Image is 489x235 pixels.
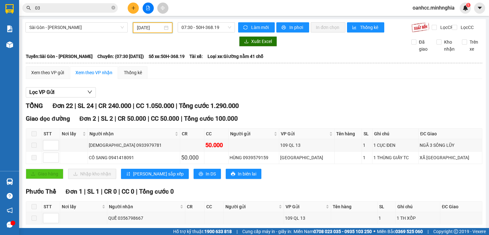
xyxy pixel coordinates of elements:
[314,229,372,234] strong: 0708 023 035 - 0935 103 250
[139,188,174,195] span: Tổng cước 0
[160,6,165,10] span: aim
[419,129,482,139] th: ĐC Giao
[416,39,432,53] span: Đã giao
[284,212,331,224] td: 109 QL 13
[7,193,13,199] span: question-circle
[42,129,60,139] th: STT
[31,69,64,76] div: Xem theo VP gửi
[185,202,205,212] th: CR
[363,154,371,161] div: 1
[131,6,136,10] span: plus
[395,229,423,234] strong: 0369 525 060
[239,36,277,46] button: downloadXuất Excel
[136,188,138,195] span: |
[53,102,73,110] span: Đơn 22
[467,3,469,7] span: 1
[419,139,482,152] td: NGÃ 3 SÔNG LŨY
[440,202,482,212] th: ĐC Giao
[68,169,116,179] button: downloadNhập kho nhận
[137,24,162,31] input: 14/09/2025
[181,23,231,32] span: 07:30 - 50H-368.19
[101,115,113,122] span: SL 2
[331,202,378,212] th: Tên hàng
[276,22,309,32] button: printerIn phơi
[294,228,372,235] span: Miền Nam
[372,129,419,139] th: Ghi chú
[180,129,204,139] th: CR
[379,215,394,222] div: 1
[474,3,485,14] button: caret-down
[225,203,277,210] span: Người gửi
[281,130,328,137] span: VP Gửi
[396,202,440,212] th: Ghi chú
[251,24,270,31] span: Làm mới
[97,53,144,60] span: Chuyến: (07:30 [DATE])
[281,25,287,30] span: printer
[143,3,154,14] button: file-add
[428,228,429,235] span: |
[199,172,203,177] span: printer
[128,3,139,14] button: plus
[363,142,371,149] div: 1
[467,39,483,53] span: Trên xe
[5,4,14,14] img: logo-vxr
[244,39,249,44] span: download
[7,207,13,213] span: notification
[89,142,179,149] div: [DEMOGRAPHIC_DATA] 0933979781
[62,130,81,137] span: Nơi lấy
[458,24,475,31] span: Lọc CC
[26,188,56,195] span: Phước Thể
[111,6,115,10] span: close-circle
[411,22,429,32] img: 9k=
[66,188,82,195] span: Đơn 1
[230,130,272,137] span: Người gửi
[352,25,358,30] span: bar-chart
[87,188,99,195] span: SL 1
[181,153,203,162] div: 50.000
[109,203,179,210] span: Người nhận
[285,215,330,222] div: 109 QL 13
[146,6,150,10] span: file-add
[6,25,13,32] img: solution-icon
[242,228,292,235] span: Cung cấp máy in - giấy in:
[360,24,379,31] span: Thống kê
[7,222,13,228] span: message
[373,230,375,233] span: ⚪️
[118,115,146,122] span: CR 50.000
[26,54,93,59] b: Tuyến: Sài Gòn - [PERSON_NAME]
[205,141,227,150] div: 50.000
[238,22,275,32] button: syncLàm mới
[347,22,384,32] button: bar-chartThống kê
[280,142,333,149] div: 109 QL 13
[26,102,43,110] span: TỔNG
[133,170,184,177] span: [PERSON_NAME] sắp xếp
[407,4,460,12] span: oanhcc.minhnghia
[84,188,86,195] span: |
[237,228,237,235] span: |
[108,215,184,222] div: QUẾ 0356798667
[98,115,99,122] span: |
[251,38,272,45] span: Xuất Excel
[231,172,235,177] span: printer
[29,23,124,32] span: Sài Gòn - Phan Rí
[454,229,458,234] span: copyright
[126,172,131,177] span: sort-ascending
[6,41,13,48] img: warehouse-icon
[78,102,94,110] span: SL 24
[157,3,168,14] button: aim
[29,88,54,96] span: Lọc VP Gửi
[477,5,483,11] span: caret-down
[373,142,417,149] div: 1 CỤC ĐEN
[42,202,60,212] th: STT
[362,129,372,139] th: SL
[206,170,216,177] span: In DS
[124,69,142,76] div: Thống kê
[89,130,174,137] span: Người nhận
[6,178,13,185] img: warehouse-icon
[87,89,92,95] span: down
[118,188,120,195] span: |
[243,25,249,30] span: sync
[26,115,70,122] span: Giao dọc đường
[397,215,439,222] div: 1 TH XỐP
[311,22,345,32] button: In đơn chọn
